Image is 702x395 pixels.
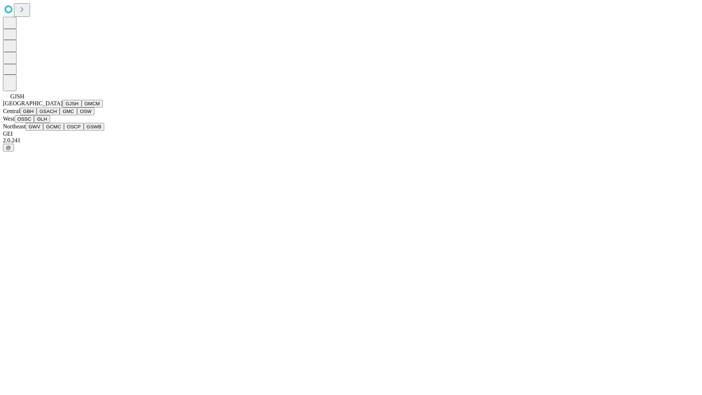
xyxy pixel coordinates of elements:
button: GSWB [84,123,105,131]
button: OSSC [15,115,34,123]
button: GMCM [82,100,103,108]
button: GLH [34,115,50,123]
div: 2.0.241 [3,137,699,144]
button: OSCP [64,123,84,131]
div: GEI [3,131,699,137]
button: GCMC [43,123,64,131]
span: [GEOGRAPHIC_DATA] [3,100,63,106]
button: GBH [20,108,37,115]
button: GJSH [63,100,82,108]
span: West [3,116,15,122]
span: Central [3,108,20,114]
span: @ [6,145,11,150]
button: @ [3,144,14,151]
button: GWV [26,123,43,131]
button: OSW [77,108,95,115]
span: Northeast [3,123,26,129]
button: GMC [60,108,77,115]
span: GJSH [10,93,24,99]
button: GSACH [37,108,60,115]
